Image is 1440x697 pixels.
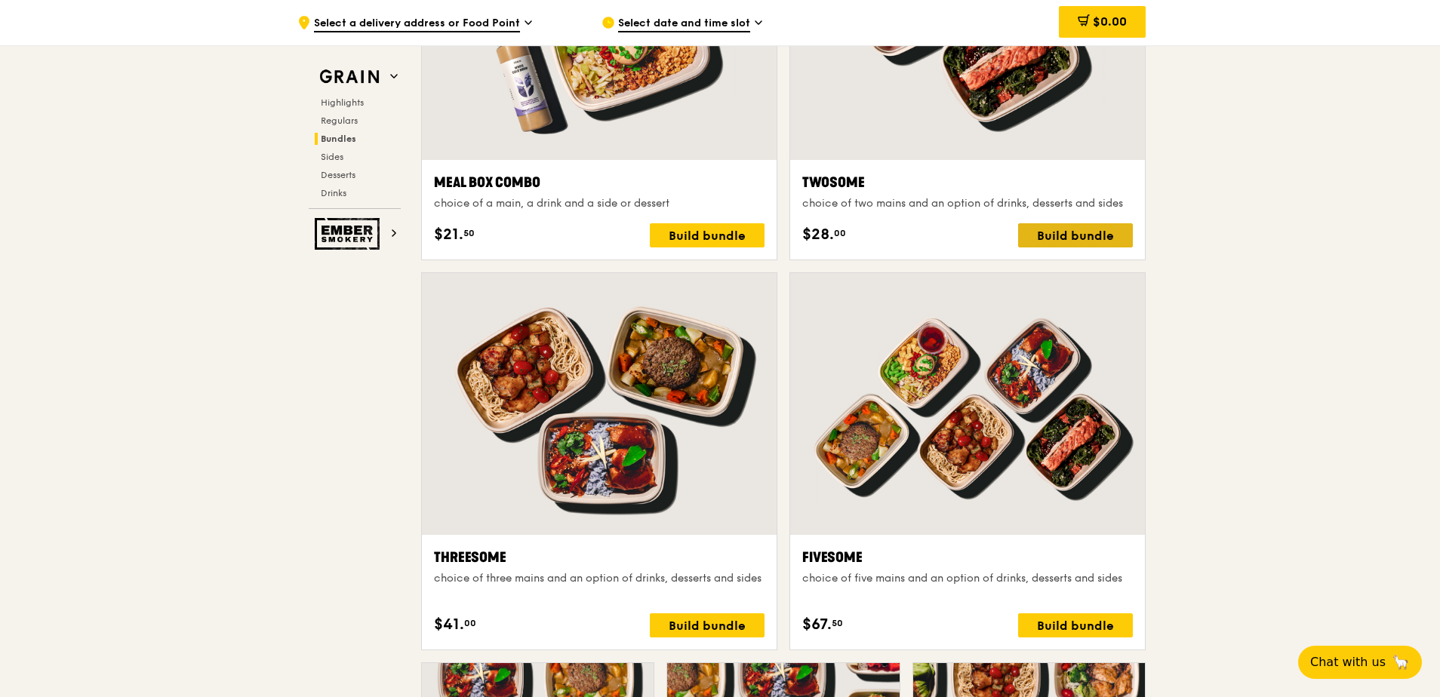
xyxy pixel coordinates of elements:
[434,547,765,568] div: Threesome
[434,223,463,246] span: $21.
[463,227,475,239] span: 50
[315,218,384,250] img: Ember Smokery web logo
[321,115,358,126] span: Regulars
[434,196,765,211] div: choice of a main, a drink and a side or dessert
[618,16,750,32] span: Select date and time slot
[321,188,346,198] span: Drinks
[1093,14,1127,29] span: $0.00
[321,170,355,180] span: Desserts
[650,613,765,637] div: Build bundle
[321,134,356,144] span: Bundles
[434,571,765,586] div: choice of three mains and an option of drinks, desserts and sides
[1018,613,1133,637] div: Build bundle
[464,617,476,629] span: 00
[434,172,765,193] div: Meal Box Combo
[802,613,832,636] span: $67.
[802,547,1133,568] div: Fivesome
[1310,653,1386,671] span: Chat with us
[802,172,1133,193] div: Twosome
[802,571,1133,586] div: choice of five mains and an option of drinks, desserts and sides
[1392,653,1410,671] span: 🦙
[315,63,384,91] img: Grain web logo
[802,223,834,246] span: $28.
[802,196,1133,211] div: choice of two mains and an option of drinks, desserts and sides
[832,617,843,629] span: 50
[321,152,343,162] span: Sides
[1018,223,1133,247] div: Build bundle
[434,613,464,636] span: $41.
[834,227,846,239] span: 00
[1298,646,1422,679] button: Chat with us🦙
[650,223,765,247] div: Build bundle
[314,16,520,32] span: Select a delivery address or Food Point
[321,97,364,108] span: Highlights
